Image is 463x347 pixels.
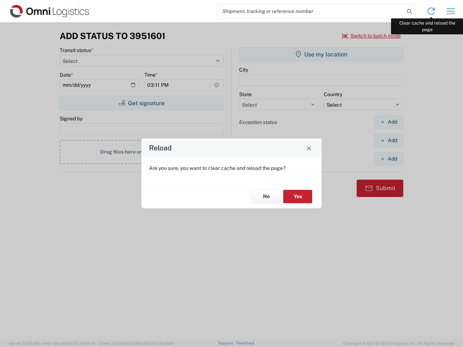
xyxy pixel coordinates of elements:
p: Are you sure, you want to clear cache and reload the page? [149,165,314,171]
button: Close [304,143,314,153]
input: Shipment, tracking or reference number [217,4,404,18]
button: No [252,190,281,203]
h4: Reload [149,143,172,153]
button: Yes [283,190,312,203]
